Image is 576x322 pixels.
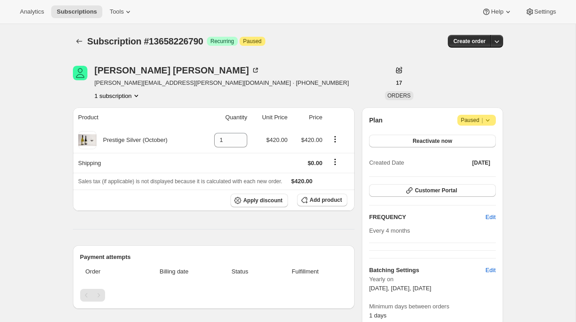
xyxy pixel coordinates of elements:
[95,91,141,100] button: Product actions
[250,107,290,127] th: Unit Price
[481,117,483,124] span: |
[520,5,562,18] button: Settings
[476,5,518,18] button: Help
[388,93,411,99] span: ORDERS
[95,66,260,75] div: [PERSON_NAME] [PERSON_NAME]
[51,5,102,18] button: Subscriptions
[467,156,496,169] button: [DATE]
[369,266,485,275] h6: Batching Settings
[87,36,203,46] span: Subscription #13658226790
[73,107,200,127] th: Product
[472,159,490,166] span: [DATE]
[230,194,288,207] button: Apply discount
[485,266,495,275] span: Edit
[328,157,342,167] button: Shipping actions
[369,227,410,234] span: Every 4 months
[217,267,263,276] span: Status
[73,35,86,48] button: Subscriptions
[369,213,485,222] h2: FREQUENCY
[78,178,283,185] span: Sales tax (if applicable) is not displayed because it is calculated with each new order.
[80,262,134,282] th: Order
[104,5,138,18] button: Tools
[453,38,485,45] span: Create order
[369,116,383,125] h2: Plan
[491,8,503,15] span: Help
[20,8,44,15] span: Analytics
[96,136,168,145] div: Prestige Silver (October)
[290,107,325,127] th: Price
[485,213,495,222] span: Edit
[110,8,124,15] span: Tools
[328,134,342,144] button: Product actions
[80,289,348,302] nav: Pagination
[390,77,407,89] button: 17
[243,197,283,204] span: Apply discount
[200,107,250,127] th: Quantity
[534,8,556,15] span: Settings
[137,267,211,276] span: Billing date
[396,79,402,87] span: 17
[369,135,495,147] button: Reactivate now
[269,267,342,276] span: Fulfillment
[369,285,431,292] span: [DATE], [DATE], [DATE]
[266,137,288,143] span: $420.00
[211,38,234,45] span: Recurring
[369,302,495,311] span: Minimum days between orders
[369,312,386,319] span: 1 days
[480,210,501,224] button: Edit
[14,5,49,18] button: Analytics
[80,253,348,262] h2: Payment attempts
[369,275,495,284] span: Yearly on
[480,263,501,278] button: Edit
[291,178,312,185] span: $420.00
[369,184,495,197] button: Customer Portal
[461,116,492,125] span: Paused
[57,8,97,15] span: Subscriptions
[301,137,322,143] span: $420.00
[307,160,322,166] span: $0.00
[369,158,404,167] span: Created Date
[415,187,457,194] span: Customer Portal
[448,35,491,48] button: Create order
[310,196,342,204] span: Add product
[243,38,262,45] span: Paused
[413,137,452,145] span: Reactivate now
[73,153,200,173] th: Shipping
[73,66,87,80] span: Gavin O'Connor
[95,78,349,88] span: [PERSON_NAME][EMAIL_ADDRESS][PERSON_NAME][DOMAIN_NAME] · [PHONE_NUMBER]
[297,194,347,206] button: Add product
